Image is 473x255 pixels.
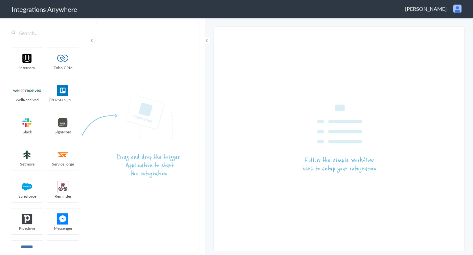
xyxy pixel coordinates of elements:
[49,117,77,128] img: signmore-logo.png
[453,5,462,13] img: user.png
[11,129,43,135] span: Slack
[49,85,77,96] img: trello.png
[47,97,79,103] span: [PERSON_NAME]
[13,85,41,96] img: wr-logo.svg
[7,27,84,39] input: Search...
[47,226,79,231] span: Messenger
[11,65,43,70] span: intercom
[13,213,41,225] img: pipedrive.png
[13,117,41,128] img: slack-logo.svg
[47,65,79,70] span: Zoho CRM
[11,97,43,103] span: WellReceived
[47,193,79,199] span: Reminder
[49,181,77,192] img: webhook.png
[13,181,41,192] img: salesforce-logo.svg
[49,53,77,64] img: zoho-logo.svg
[303,105,376,173] img: instruction-workflow.png
[49,149,77,160] img: serviceforge-icon.png
[11,226,43,231] span: Pipedrive
[405,5,447,12] span: [PERSON_NAME]
[11,161,43,167] span: Setmore
[49,213,77,225] img: FBM.png
[13,53,41,64] img: intercom-logo.svg
[47,161,79,167] span: ServiceForge
[11,5,77,14] h1: Integrations Anywhere
[81,94,180,178] img: instruction-trigger.png
[11,193,43,199] span: Salesforce
[13,149,41,160] img: setmoreNew.jpg
[47,129,79,135] span: SignMore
